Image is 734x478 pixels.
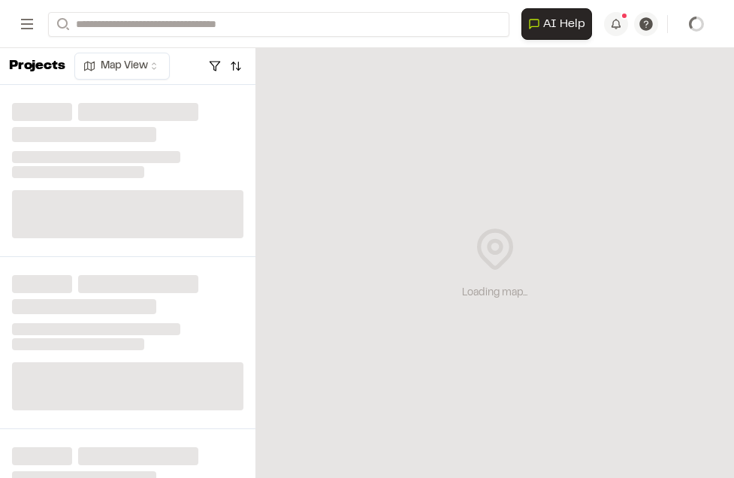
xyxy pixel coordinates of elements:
button: Open AI Assistant [521,8,592,40]
button: Search [48,12,75,37]
p: Projects [9,56,65,77]
div: Open AI Assistant [521,8,598,40]
div: Loading map... [462,285,527,301]
span: AI Help [543,15,585,33]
